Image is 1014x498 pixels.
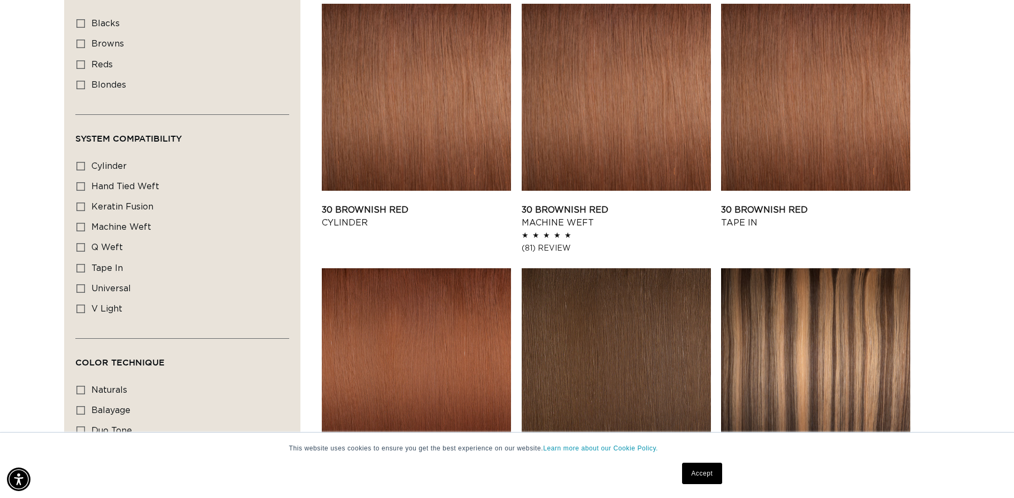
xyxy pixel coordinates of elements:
p: This website uses cookies to ensure you get the best experience on our website. [289,443,725,453]
a: 30 Brownish Red Machine Weft [522,204,711,229]
div: 聊天小组件 [961,447,1014,498]
div: Accessibility Menu [7,468,30,491]
span: cylinder [91,162,127,170]
span: blacks [91,19,120,28]
span: duo tone [91,426,132,435]
span: v light [91,305,122,313]
span: keratin fusion [91,203,153,211]
span: universal [91,284,131,293]
span: browns [91,40,124,48]
span: blondes [91,81,126,89]
span: machine weft [91,223,151,231]
a: Accept [682,463,722,484]
span: tape in [91,264,123,273]
span: reds [91,60,113,69]
iframe: Chat Widget [961,447,1014,498]
summary: System Compatibility (0 selected) [75,115,289,153]
span: naturals [91,386,127,394]
a: 30 Brownish Red Tape In [721,204,910,229]
span: System Compatibility [75,134,182,143]
span: Color Technique [75,357,165,367]
span: balayage [91,406,130,415]
a: 30 Brownish Red Cylinder [322,204,511,229]
span: hand tied weft [91,182,159,191]
a: Learn more about our Cookie Policy. [543,445,658,452]
summary: Color Technique (0 selected) [75,339,289,377]
span: q weft [91,243,123,252]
